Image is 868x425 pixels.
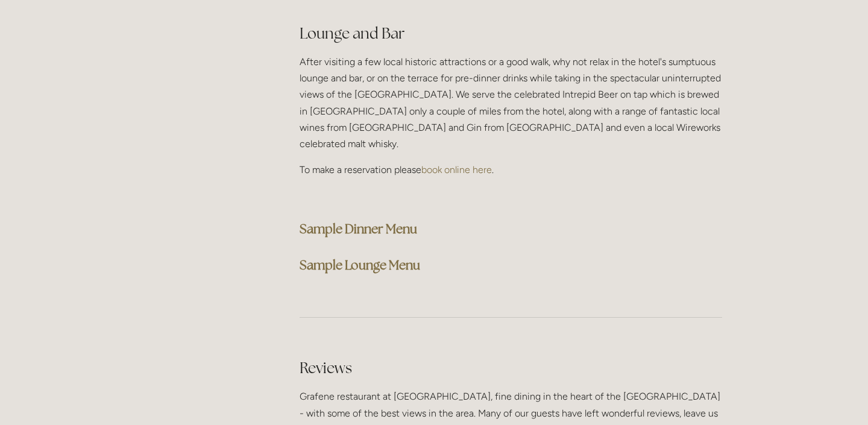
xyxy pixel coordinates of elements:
a: book online here [421,164,492,175]
p: To make a reservation please . [300,162,722,178]
p: After visiting a few local historic attractions or a good walk, why not relax in the hotel's sump... [300,54,722,152]
h2: Lounge and Bar [300,23,722,44]
a: Sample Dinner Menu [300,221,417,237]
a: Sample Lounge Menu [300,257,420,273]
h2: Reviews [300,357,722,379]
